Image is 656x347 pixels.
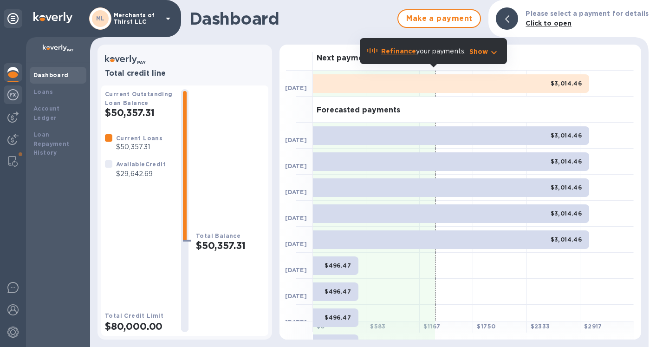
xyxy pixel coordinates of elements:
[381,47,416,55] b: Refinance
[285,137,307,144] b: [DATE]
[285,215,307,222] b: [DATE]
[551,184,582,191] b: $3,014.46
[105,91,173,106] b: Current Outstanding Loan Balance
[551,236,582,243] b: $3,014.46
[285,241,307,248] b: [DATE]
[285,293,307,300] b: [DATE]
[381,46,466,56] p: your payments.
[116,135,162,142] b: Current Loans
[317,106,400,115] h3: Forecasted payments
[33,88,53,95] b: Loans
[551,158,582,165] b: $3,014.46
[189,9,393,28] h1: Dashboard
[285,319,307,326] b: [DATE]
[551,210,582,217] b: $3,014.46
[105,107,174,118] h2: $50,357.31
[397,9,481,28] button: Make a payment
[7,89,19,100] img: Foreign exchange
[114,12,160,25] p: Merchants of Thirst LLC
[317,54,371,63] h3: Next payment
[469,47,500,56] button: Show
[285,85,307,92] b: [DATE]
[285,267,307,274] b: [DATE]
[325,314,351,321] b: $496.47
[33,12,72,23] img: Logo
[285,189,307,196] b: [DATE]
[551,132,582,139] b: $3,014.46
[477,323,495,330] b: $ 1750
[406,13,473,24] span: Make a payment
[196,240,265,251] h2: $50,357.31
[325,262,351,269] b: $496.47
[526,10,649,17] b: Please select a payment for details
[116,169,166,179] p: $29,642.69
[96,15,105,22] b: ML
[33,105,60,121] b: Account Ledger
[116,161,166,168] b: Available Credit
[325,288,351,295] b: $496.47
[526,20,572,27] b: Click to open
[285,163,307,170] b: [DATE]
[196,232,240,239] b: Total Balance
[469,47,488,56] p: Show
[116,142,162,152] p: $50,357.31
[33,131,70,157] b: Loan Repayment History
[584,323,602,330] b: $ 2917
[33,72,69,79] b: Dashboard
[105,69,265,78] h3: Total credit line
[531,323,550,330] b: $ 2333
[105,321,174,332] h2: $80,000.00
[105,312,163,319] b: Total Credit Limit
[551,80,582,87] b: $3,014.46
[4,9,22,28] div: Unpin categories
